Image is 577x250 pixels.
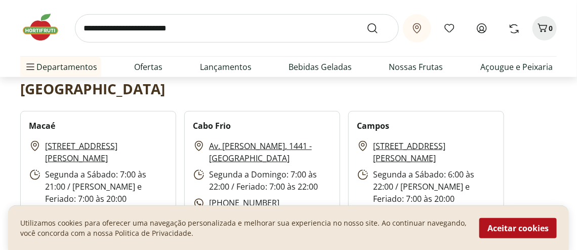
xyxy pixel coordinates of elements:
span: Departamentos [24,55,97,79]
p: [PHONE_NUMBER] [193,197,279,209]
p: Utilizamos cookies para oferecer uma navegação personalizada e melhorar sua experiencia no nosso ... [20,218,467,238]
h2: Campos [357,120,389,132]
button: Menu [24,55,36,79]
img: Hortifruti [20,12,71,43]
a: Lançamentos [200,61,252,73]
input: search [75,14,399,43]
p: Segunda a Sábado: 6:00 às 22:00 / [PERSON_NAME] e Feriado: 7:00 às 20:00 [357,168,496,205]
p: Segunda a Domingo: 7:00 às 22:00 / Feriado: 7:00 às 22:00 [193,168,332,193]
a: Bebidas Geladas [288,61,352,73]
a: [STREET_ADDRESS][PERSON_NAME] [45,140,168,164]
a: Ofertas [134,61,162,73]
button: Aceitar cookies [479,218,557,238]
a: [STREET_ADDRESS][PERSON_NAME] [373,140,496,164]
a: Nossas Frutas [389,61,443,73]
a: Açougue e Peixaria [480,61,553,73]
h2: Macaé [29,120,55,132]
h2: Cabo Frio [193,120,231,132]
button: Carrinho [532,16,557,41]
a: Av. [PERSON_NAME], 1441 - [GEOGRAPHIC_DATA] [209,140,332,164]
span: 0 [549,23,553,33]
p: Segunda a Sábado: 7:00 às 21:00 / [PERSON_NAME] e Feriado: 7:00 às 20:00 [29,168,168,205]
h2: [GEOGRAPHIC_DATA] [20,79,165,99]
button: Submit Search [366,22,391,34]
